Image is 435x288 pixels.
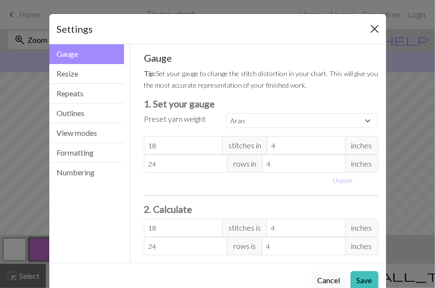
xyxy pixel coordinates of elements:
[49,44,125,64] button: Gauge
[345,136,379,155] span: inches
[367,21,382,37] button: Close
[57,22,93,36] h5: Settings
[144,204,379,215] h3: 2. Calculate
[227,237,262,255] span: rows is
[144,98,379,109] h3: 1. Set your gauge
[49,143,125,163] button: Formatting
[345,219,379,237] span: inches
[144,69,378,89] small: Set your gauge to change the stitch distortion in your chart. This will give you the most accurat...
[144,52,379,64] h5: Gauge
[49,163,125,182] button: Numbering
[227,155,263,173] span: rows in
[49,64,125,84] button: Resize
[49,84,125,104] button: Repeats
[144,113,206,125] label: Preset yarn weight
[49,123,125,143] button: View modes
[144,69,156,78] strong: Tip:
[345,237,379,255] span: inches
[222,136,267,155] span: stitches in
[345,155,379,173] span: inches
[328,173,357,188] button: Usecm
[222,219,267,237] span: stitches is
[49,104,125,123] button: Outlines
